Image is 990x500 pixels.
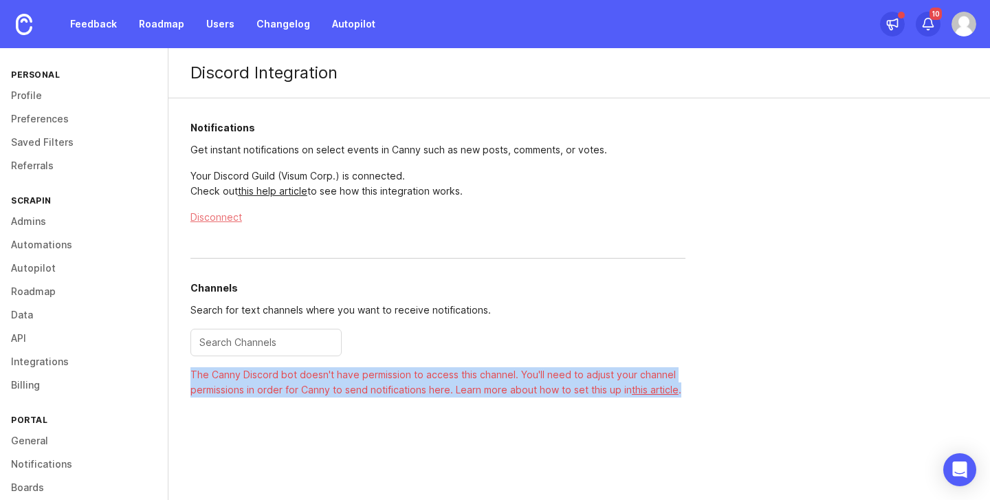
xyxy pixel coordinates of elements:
div: Discord Integration [168,48,990,98]
img: Canny Home [16,14,32,35]
a: Changelog [248,12,318,36]
div: Search for text channels where you want to receive notifications. [190,303,685,318]
div: Disconnect [190,210,685,225]
input: Search Channels [199,335,333,350]
span: 10 [929,8,942,20]
a: this help article [238,185,307,197]
div: Get instant notifications on select events in Canny such as new posts, comments, or votes. [190,142,685,157]
div: The Canny Discord bot doesn't have permission to access this channel. You'll need to adjust your ... [190,367,685,398]
a: Roadmap [131,12,192,36]
div: Notifications [190,120,685,135]
a: this article [632,384,679,395]
a: Autopilot [324,12,384,36]
a: Users [198,12,243,36]
img: Julien Keraval [951,12,976,36]
div: Channels [190,281,685,296]
div: Open Intercom Messenger [943,453,976,486]
div: Check out to see how this integration works. [190,184,685,199]
div: Your Discord Guild ( Visum Corp. ) is connected. [190,169,685,184]
a: Feedback [62,12,125,36]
